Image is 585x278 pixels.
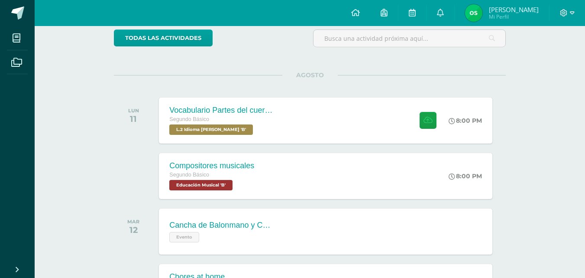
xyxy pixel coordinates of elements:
div: 12 [127,225,139,235]
div: MAR [127,219,139,225]
div: LUN [128,108,139,114]
span: Mi Perfil [489,13,539,20]
div: Cancha de Balonmano y Contenido [169,221,273,230]
a: todas las Actividades [114,29,213,46]
div: 11 [128,114,139,124]
input: Busca una actividad próxima aquí... [314,30,505,47]
div: Vocabulario Partes del cuerpo [169,106,273,115]
div: 8:00 PM [449,117,482,124]
span: Segundo Básico [169,172,209,178]
span: [PERSON_NAME] [489,5,539,14]
span: Evento [169,232,199,242]
div: 8:00 PM [449,172,482,180]
img: 036dd00b21afbf8d7ade513cf52a3cbc.png [465,4,482,22]
span: Segundo Básico [169,116,209,122]
span: Educación Musical 'B' [169,180,233,190]
span: AGOSTO [282,71,338,79]
div: Compositores musicales [169,161,254,170]
span: L.2 Idioma Maya Kaqchikel 'B' [169,124,253,135]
